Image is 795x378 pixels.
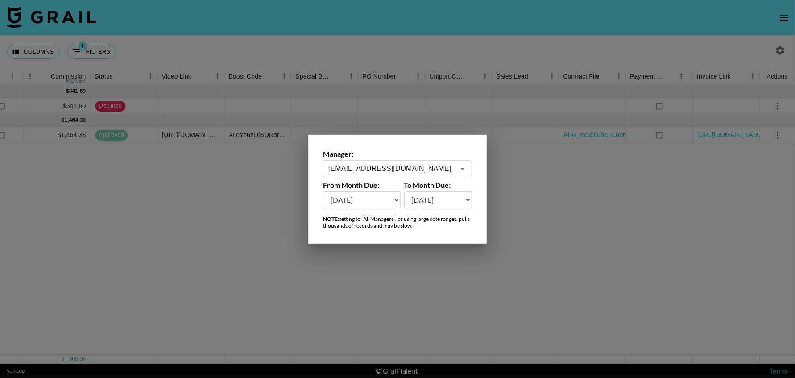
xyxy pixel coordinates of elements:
[404,181,472,190] label: To Month Due:
[323,181,401,190] label: From Month Due:
[323,216,472,229] div: setting to "All Managers", or using large date ranges, pulls thousands of records and may be slow.
[323,150,472,158] label: Manager:
[323,216,339,222] strong: NOTE:
[456,162,469,175] button: Open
